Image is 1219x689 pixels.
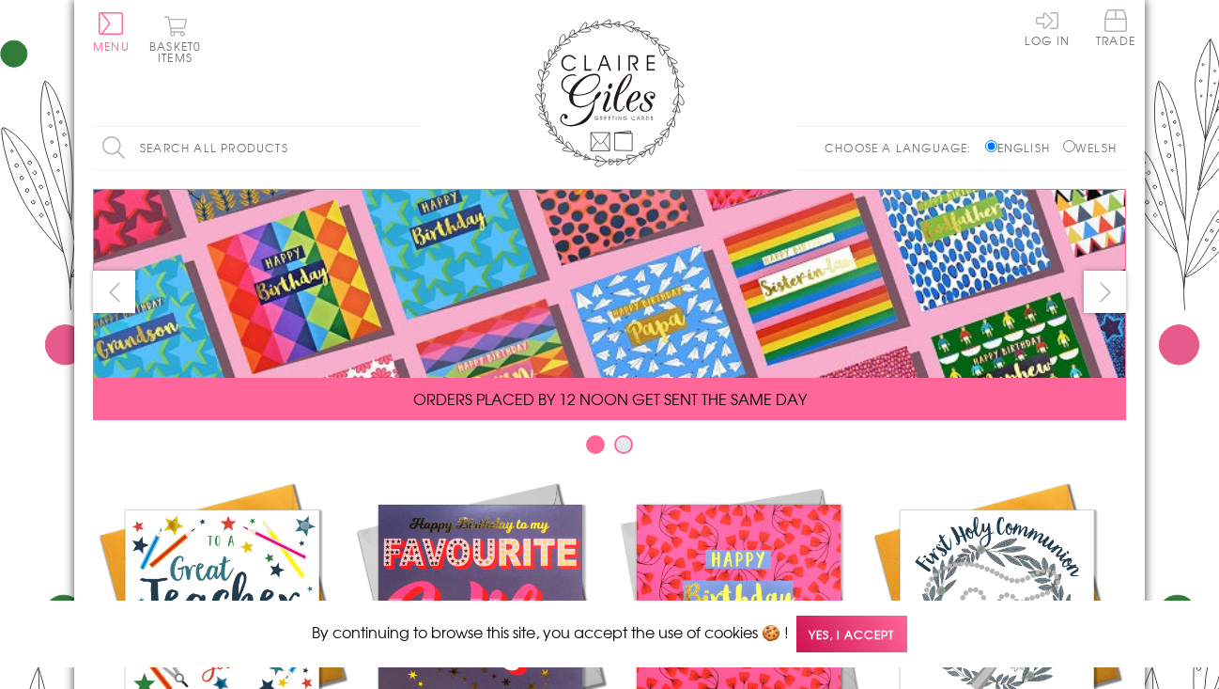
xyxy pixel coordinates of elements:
[403,127,422,169] input: Search
[1063,139,1117,156] label: Welsh
[93,271,135,313] button: prev
[1084,271,1126,313] button: next
[985,140,997,152] input: English
[796,616,907,652] span: Yes, I accept
[93,434,1126,463] div: Carousel Pagination
[825,139,981,156] p: Choose a language:
[158,38,201,66] span: 0 items
[1096,9,1135,46] span: Trade
[534,19,685,167] img: Claire Giles Greetings Cards
[149,15,201,63] button: Basket0 items
[985,139,1059,156] label: English
[413,387,807,410] span: ORDERS PLACED BY 12 NOON GET SENT THE SAME DAY
[1096,9,1135,50] a: Trade
[93,38,130,55] span: Menu
[586,435,605,454] button: Carousel Page 1 (Current Slide)
[93,12,130,52] button: Menu
[1063,140,1075,152] input: Welsh
[93,127,422,169] input: Search all products
[614,435,633,454] button: Carousel Page 2
[1025,9,1070,46] a: Log In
